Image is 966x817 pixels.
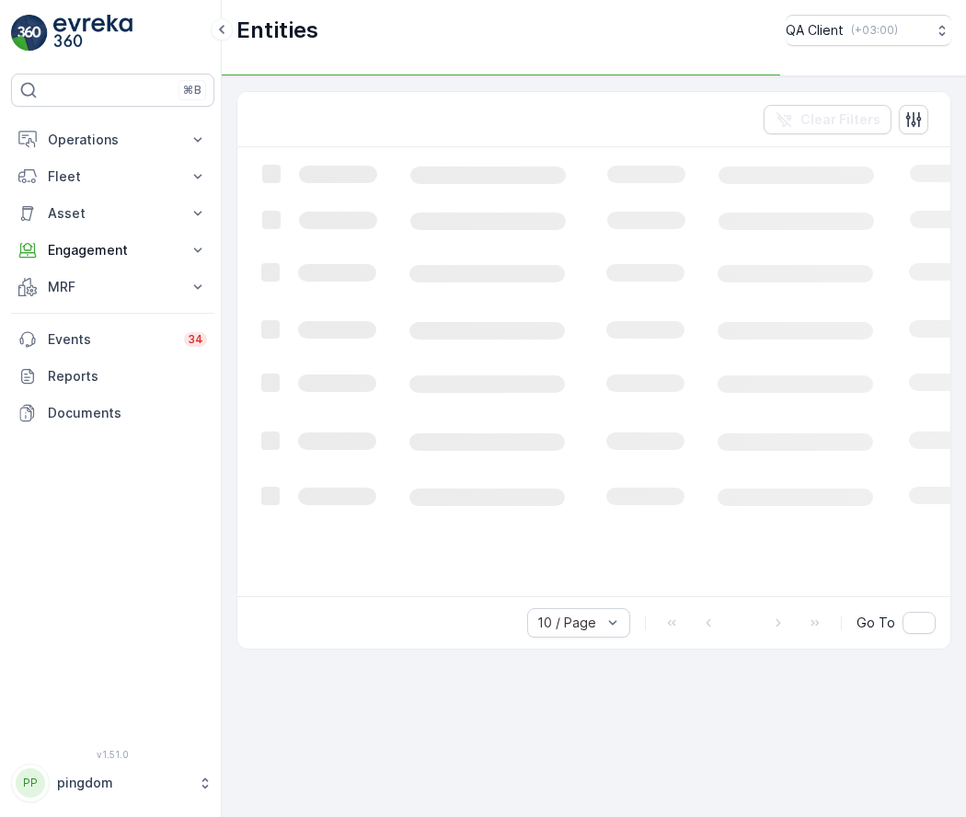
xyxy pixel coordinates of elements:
[11,121,214,158] button: Operations
[800,110,880,129] p: Clear Filters
[11,749,214,760] span: v 1.51.0
[764,105,891,134] button: Clear Filters
[851,23,898,38] p: ( +03:00 )
[57,774,189,792] p: pingdom
[786,21,844,40] p: QA Client
[11,395,214,432] a: Documents
[48,404,207,422] p: Documents
[11,764,214,802] button: PPpingdom
[16,768,45,798] div: PP
[236,16,318,45] p: Entities
[48,241,178,259] p: Engagement
[53,15,132,52] img: logo_light-DOdMpM7g.png
[786,15,951,46] button: QA Client(+03:00)
[183,83,201,98] p: ⌘B
[11,195,214,232] button: Asset
[11,358,214,395] a: Reports
[48,131,178,149] p: Operations
[48,330,173,349] p: Events
[48,278,178,296] p: MRF
[48,204,178,223] p: Asset
[857,614,895,632] span: Go To
[11,15,48,52] img: logo
[11,232,214,269] button: Engagement
[188,332,203,347] p: 34
[11,321,214,358] a: Events34
[48,167,178,186] p: Fleet
[11,269,214,305] button: MRF
[48,367,207,385] p: Reports
[11,158,214,195] button: Fleet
